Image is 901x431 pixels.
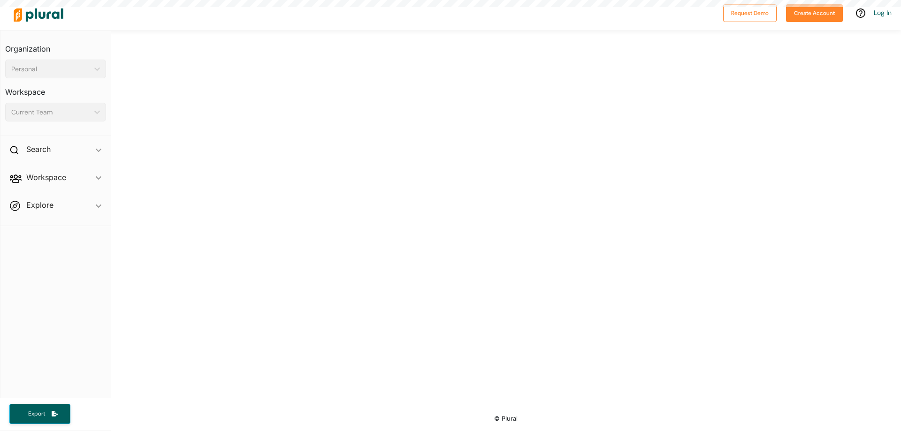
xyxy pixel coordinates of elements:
[22,410,52,418] span: Export
[26,144,51,154] h2: Search
[494,415,518,422] small: © Plural
[723,8,777,17] a: Request Demo
[723,4,777,22] button: Request Demo
[11,107,91,117] div: Current Team
[874,8,892,17] a: Log In
[11,64,91,74] div: Personal
[5,78,106,99] h3: Workspace
[786,4,843,22] button: Create Account
[5,35,106,56] h3: Organization
[9,404,70,424] button: Export
[786,8,843,17] a: Create Account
